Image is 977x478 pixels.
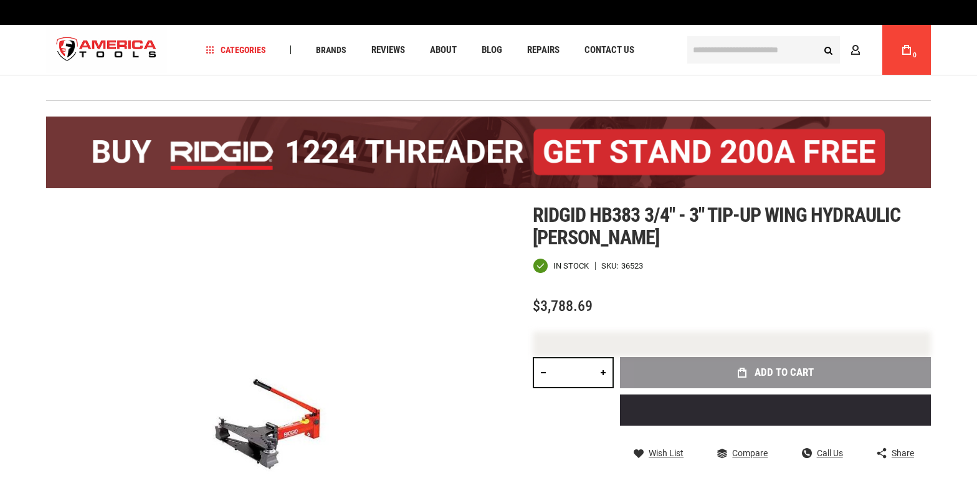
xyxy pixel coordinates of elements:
[430,45,457,55] span: About
[913,52,917,59] span: 0
[584,45,634,55] span: Contact Us
[802,447,843,459] a: Call Us
[46,27,167,74] a: store logo
[533,297,593,315] span: $3,788.69
[892,449,914,457] span: Share
[310,42,352,59] a: Brands
[732,449,768,457] span: Compare
[895,25,918,75] a: 0
[424,42,462,59] a: About
[553,262,589,270] span: In stock
[634,447,684,459] a: Wish List
[371,45,405,55] span: Reviews
[482,45,502,55] span: Blog
[816,38,840,62] button: Search
[46,117,931,188] img: BOGO: Buy the RIDGID® 1224 Threader (26092), get the 92467 200A Stand FREE!
[717,447,768,459] a: Compare
[316,45,346,54] span: Brands
[533,203,900,249] span: Ridgid hb383 3/4" - 3" tip-up wing hydraulic [PERSON_NAME]
[201,42,272,59] a: Categories
[649,449,684,457] span: Wish List
[366,42,411,59] a: Reviews
[206,45,266,54] span: Categories
[817,449,843,457] span: Call Us
[476,42,508,59] a: Blog
[533,258,589,274] div: Availability
[601,262,621,270] strong: SKU
[522,42,565,59] a: Repairs
[527,45,560,55] span: Repairs
[621,262,643,270] div: 36523
[46,27,167,74] img: America Tools
[579,42,640,59] a: Contact Us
